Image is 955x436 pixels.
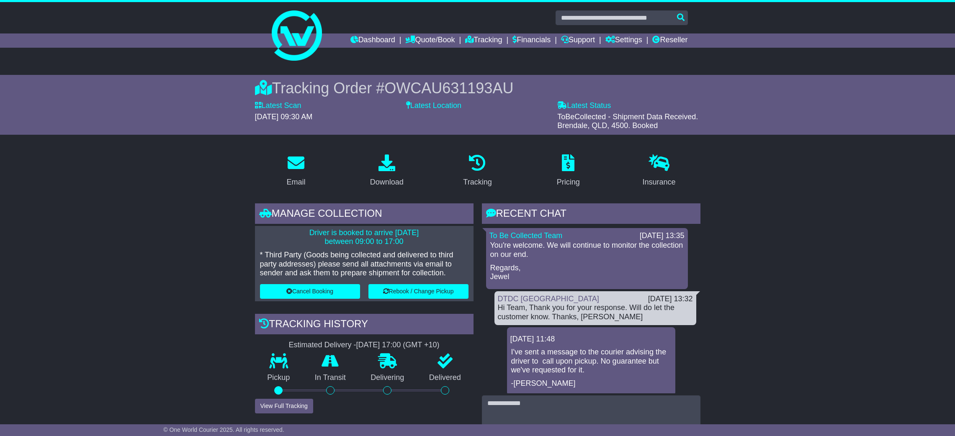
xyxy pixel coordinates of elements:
a: DTDC [GEOGRAPHIC_DATA] [498,295,599,303]
div: Hi Team, Thank you for your response. Will do let the customer know. Thanks, [PERSON_NAME] [498,303,693,321]
label: Latest Scan [255,101,301,110]
div: [DATE] 13:35 [640,231,685,241]
a: Financials [512,33,551,48]
div: Manage collection [255,203,474,226]
button: Rebook / Change Pickup [368,284,468,299]
p: In Transit [302,373,358,382]
a: Pricing [551,151,585,191]
button: View Full Tracking [255,399,313,413]
label: Latest Location [406,101,461,110]
a: Settings [605,33,642,48]
span: OWCAU631193AU [384,80,513,97]
a: To Be Collected Team [489,231,563,240]
div: Estimated Delivery - [255,341,474,350]
div: RECENT CHAT [482,203,700,226]
p: Delivered [417,373,474,382]
a: Quote/Book [405,33,455,48]
div: Tracking Order # [255,79,700,97]
p: You're welcome. We will continue to monitor the collection on our end. [490,241,684,259]
p: -[PERSON_NAME] [511,379,671,388]
span: © One World Courier 2025. All rights reserved. [163,426,284,433]
div: [DATE] 11:48 [510,335,672,344]
button: Cancel Booking [260,284,360,299]
a: Dashboard [350,33,395,48]
div: Tracking [463,177,492,188]
label: Latest Status [557,101,611,110]
div: [DATE] 13:32 [648,295,693,304]
p: I've sent a message to the courier advising the driver to call upon pickup. No guarantee but we'v... [511,348,671,375]
a: Reseller [652,33,687,48]
a: Download [365,151,409,191]
div: [DATE] 17:00 (GMT +10) [356,341,440,350]
span: ToBeCollected - Shipment Data Received. Brendale, QLD, 4500. Booked [557,113,698,130]
div: Pricing [557,177,580,188]
p: Regards, Jewel [490,264,684,282]
p: Driver is booked to arrive [DATE] between 09:00 to 17:00 [260,228,468,246]
div: Insurance [643,177,676,188]
div: Email [286,177,305,188]
a: Support [561,33,595,48]
span: [DATE] 09:30 AM [255,113,313,121]
p: Pickup [255,373,303,382]
a: Insurance [637,151,681,191]
a: Tracking [458,151,497,191]
div: Download [370,177,404,188]
a: Email [281,151,311,191]
a: Tracking [465,33,502,48]
p: Delivering [358,373,417,382]
div: Tracking history [255,314,474,336]
p: * Third Party (Goods being collected and delivered to third party addresses) please send all atta... [260,251,468,278]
